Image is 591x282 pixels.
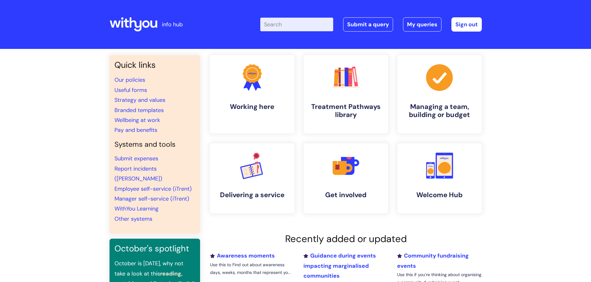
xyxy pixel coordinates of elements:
[114,96,165,104] a: Strategy and values
[114,244,195,254] h3: October's spotlight
[304,55,388,133] a: Treatment Pathways library
[114,106,164,114] a: Branded templates
[210,143,294,213] a: Delivering a service
[304,143,388,213] a: Get involved
[114,215,152,223] a: Other systems
[114,195,189,202] a: Manager self-service (iTrent)
[114,86,147,94] a: Useful forms
[210,233,482,245] h2: Recently added or updated
[260,18,333,31] input: Search
[210,252,275,259] a: Awareness moments
[114,116,160,124] a: Wellbeing at work
[309,103,383,119] h4: Treatment Pathways library
[162,20,183,29] p: info hub
[343,17,393,32] a: Submit a query
[451,17,482,32] a: Sign out
[210,55,294,133] a: Working here
[215,191,289,199] h4: Delivering a service
[402,191,477,199] h4: Welcome Hub
[215,103,289,111] h4: Working here
[114,140,195,149] h4: Systems and tools
[309,191,383,199] h4: Get involved
[397,55,482,133] a: Managing a team, building or budget
[210,261,294,276] p: Use this to Find out about awareness days, weeks, months that represent yo...
[114,155,158,162] a: Submit expenses
[403,17,441,32] a: My queries
[114,185,192,193] a: Employee self-service (iTrent)
[114,76,145,84] a: Our policies
[303,252,376,280] a: Guidance during events impacting marginalised communities
[114,205,159,212] a: WithYou Learning
[402,103,477,119] h4: Managing a team, building or budget
[114,126,157,134] a: Pay and benefits
[397,143,482,213] a: Welcome Hub
[114,60,195,70] h3: Quick links
[114,165,162,182] a: Report incidents ([PERSON_NAME])
[397,252,469,269] a: Community fundraising events
[260,17,482,32] div: | -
